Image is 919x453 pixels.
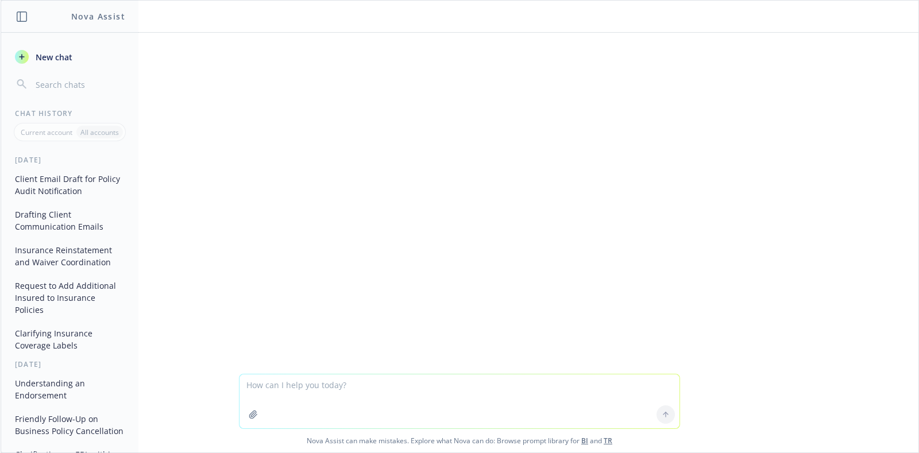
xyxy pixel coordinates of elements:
[581,436,588,446] a: BI
[10,276,129,319] button: Request to Add Additional Insured to Insurance Policies
[1,109,138,118] div: Chat History
[10,47,129,67] button: New chat
[80,127,119,137] p: All accounts
[1,155,138,165] div: [DATE]
[10,374,129,405] button: Understanding an Endorsement
[71,10,125,22] h1: Nova Assist
[10,409,129,440] button: Friendly Follow-Up on Business Policy Cancellation
[5,429,914,452] span: Nova Assist can make mistakes. Explore what Nova can do: Browse prompt library for and
[21,127,72,137] p: Current account
[604,436,612,446] a: TR
[10,169,129,200] button: Client Email Draft for Policy Audit Notification
[10,205,129,236] button: Drafting Client Communication Emails
[33,51,72,63] span: New chat
[1,359,138,369] div: [DATE]
[33,76,125,92] input: Search chats
[10,241,129,272] button: Insurance Reinstatement and Waiver Coordination
[10,324,129,355] button: Clarifying Insurance Coverage Labels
